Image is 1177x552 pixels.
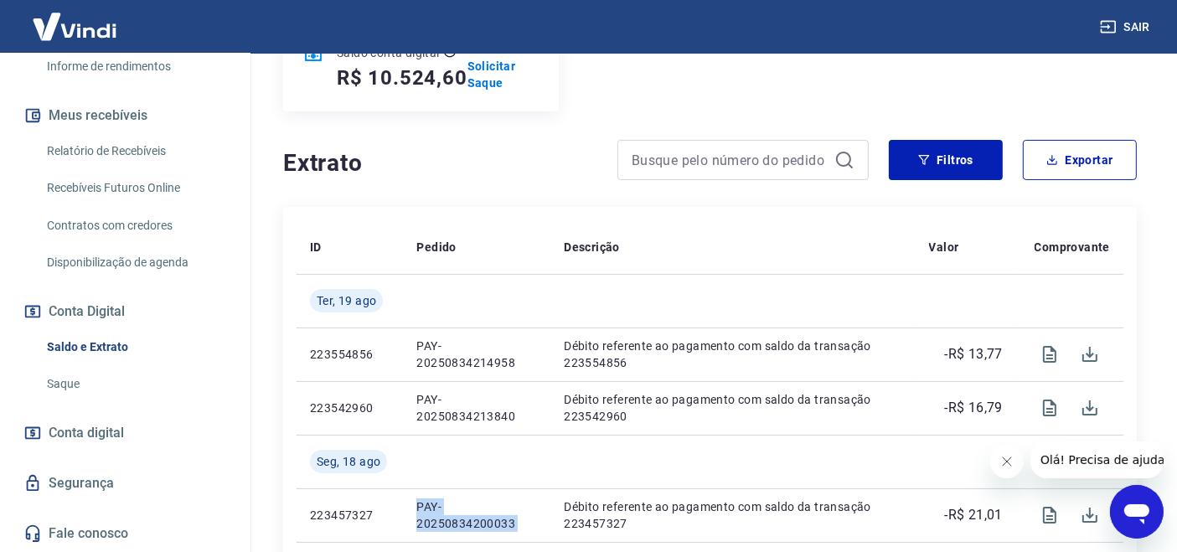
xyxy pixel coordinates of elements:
button: Meus recebíveis [20,97,230,134]
a: Informe de rendimentos [40,49,230,84]
span: Conta digital [49,421,124,445]
img: Vindi [20,1,129,52]
h5: R$ 10.524,60 [337,64,467,91]
a: Solicitar Saque [467,58,539,91]
p: -R$ 16,79 [944,398,1003,418]
p: PAY-20250834213840 [416,391,537,425]
p: Débito referente ao pagamento com saldo da transação 223542960 [564,391,901,425]
p: Valor [929,239,959,255]
a: Segurança [20,465,230,502]
button: Sair [1097,12,1157,43]
p: PAY-20250834214958 [416,338,537,371]
span: Download [1070,388,1110,428]
span: Download [1070,334,1110,374]
a: Recebíveis Futuros Online [40,171,230,205]
button: Exportar [1023,140,1137,180]
a: Relatório de Recebíveis [40,134,230,168]
a: Contratos com credores [40,209,230,243]
span: Seg, 18 ago [317,453,380,470]
h4: Extrato [283,147,597,180]
iframe: Fechar mensagem [990,445,1024,478]
p: Descrição [564,239,620,255]
a: Conta digital [20,415,230,451]
p: -R$ 21,01 [944,505,1003,525]
p: 223457327 [310,507,390,524]
p: PAY-20250834200033 [416,498,537,532]
span: Visualizar [1030,388,1070,428]
p: -R$ 13,77 [944,344,1003,364]
p: 223554856 [310,346,390,363]
p: Pedido [416,239,456,255]
p: Débito referente ao pagamento com saldo da transação 223457327 [564,498,901,532]
a: Fale conosco [20,515,230,552]
p: Comprovante [1035,239,1110,255]
span: Visualizar [1030,334,1070,374]
a: Saque [40,367,230,401]
span: Download [1070,495,1110,535]
span: Visualizar [1030,495,1070,535]
p: Débito referente ao pagamento com saldo da transação 223554856 [564,338,901,371]
iframe: Botão para abrir a janela de mensagens [1110,485,1164,539]
input: Busque pelo número do pedido [632,147,828,173]
a: Disponibilização de agenda [40,245,230,280]
p: ID [310,239,322,255]
p: 223542960 [310,400,390,416]
iframe: Mensagem da empresa [1030,441,1164,478]
span: Ter, 19 ago [317,292,376,309]
a: Saldo e Extrato [40,330,230,364]
button: Filtros [889,140,1003,180]
span: Olá! Precisa de ajuda? [10,12,141,25]
button: Conta Digital [20,293,230,330]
